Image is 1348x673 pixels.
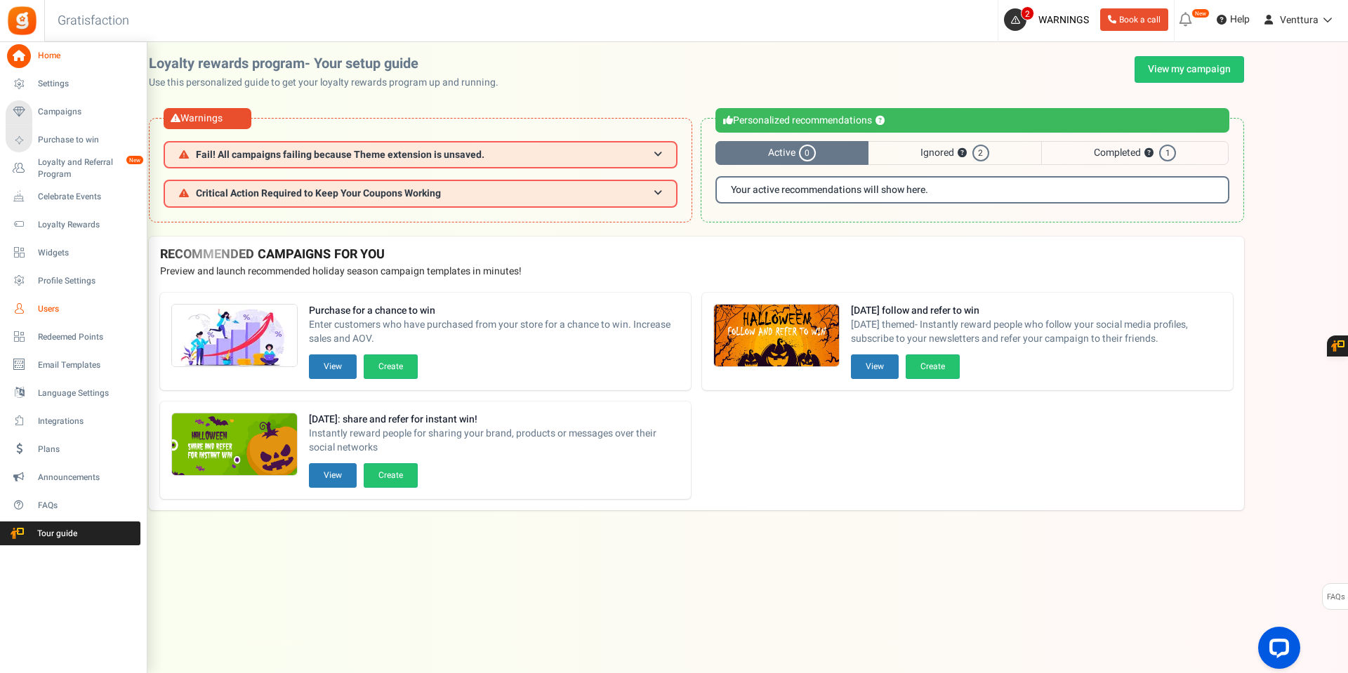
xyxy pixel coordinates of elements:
[38,78,136,90] span: Settings
[6,297,140,321] a: Users
[1227,13,1250,27] span: Help
[38,247,136,259] span: Widgets
[6,381,140,405] a: Language Settings
[6,44,140,68] a: Home
[6,465,140,489] a: Announcements
[851,304,1222,318] strong: [DATE] follow and refer to win
[42,7,145,35] h3: Gratisfaction
[38,106,136,118] span: Campaigns
[6,241,140,265] a: Widgets
[172,305,297,368] img: Recommended Campaigns
[364,463,418,488] button: Create
[6,156,140,180] a: Loyalty and Referral Program New
[6,528,105,540] span: Tour guide
[906,354,960,379] button: Create
[38,331,136,343] span: Redeemed Points
[38,275,136,287] span: Profile Settings
[1144,149,1154,158] button: ?
[972,145,989,161] span: 2
[1038,13,1089,27] span: WARNINGS
[1280,13,1319,27] span: Venttura
[6,72,140,96] a: Settings
[851,318,1222,346] span: [DATE] themed- Instantly reward people who follow your social media profiles, subscribe to your n...
[38,191,136,203] span: Celebrate Events
[6,213,140,236] a: Loyalty Rewards
[364,354,418,379] button: Create
[1100,8,1168,31] a: Book a call
[715,141,868,165] span: Active
[149,56,510,72] h2: Loyalty rewards program- Your setup guide
[38,415,136,427] span: Integrations
[309,463,357,488] button: View
[731,185,928,195] b: Your active recommendations will show here.
[38,50,136,62] span: Home
[309,354,357,379] button: View
[958,149,967,158] button: ?
[309,318,680,346] span: Enter customers who have purchased from your store for a chance to win. Increase sales and AOV.
[6,437,140,461] a: Plans
[1004,8,1095,31] a: 2 WARNINGS
[875,116,885,126] button: ?
[6,128,140,152] a: Purchase to win
[38,500,136,512] span: FAQs
[38,156,140,180] span: Loyalty and Referral Program
[1135,56,1244,83] a: View my campaign
[1041,141,1229,165] span: Completed
[868,141,1041,165] span: Ignored
[172,413,297,477] img: Recommended Campaigns
[149,76,510,90] p: Use this personalized guide to get your loyalty rewards program up and running.
[715,108,1229,133] div: Personalized recommendations
[38,444,136,455] span: Plans
[38,219,136,231] span: Loyalty Rewards
[714,305,839,368] img: Recommended Campaigns
[6,493,140,517] a: FAQs
[6,269,140,293] a: Profile Settings
[196,149,484,160] span: Fail! All campaigns failing because Theme extension is unsaved.
[38,303,136,315] span: Users
[38,359,136,371] span: Email Templates
[851,354,899,379] button: View
[160,265,1233,279] p: Preview and launch recommended holiday season campaign templates in minutes!
[126,155,144,165] em: New
[6,353,140,377] a: Email Templates
[6,100,140,124] a: Campaigns
[6,409,140,433] a: Integrations
[6,185,140,208] a: Celebrate Events
[309,413,680,427] strong: [DATE]: share and refer for instant win!
[799,145,816,161] span: 0
[6,325,140,349] a: Redeemed Points
[1021,6,1034,20] span: 2
[164,108,251,129] div: Warnings
[6,5,38,36] img: Gratisfaction
[160,248,1233,262] h4: RECOMMENDED CAMPAIGNS FOR YOU
[38,387,136,399] span: Language Settings
[309,427,680,455] span: Instantly reward people for sharing your brand, products or messages over their social networks
[1211,8,1255,31] a: Help
[1191,8,1210,18] em: New
[1326,584,1345,611] span: FAQs
[1159,145,1176,161] span: 1
[38,134,136,146] span: Purchase to win
[196,188,441,199] span: Critical Action Required to Keep Your Coupons Working
[38,472,136,484] span: Announcements
[309,304,680,318] strong: Purchase for a chance to win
